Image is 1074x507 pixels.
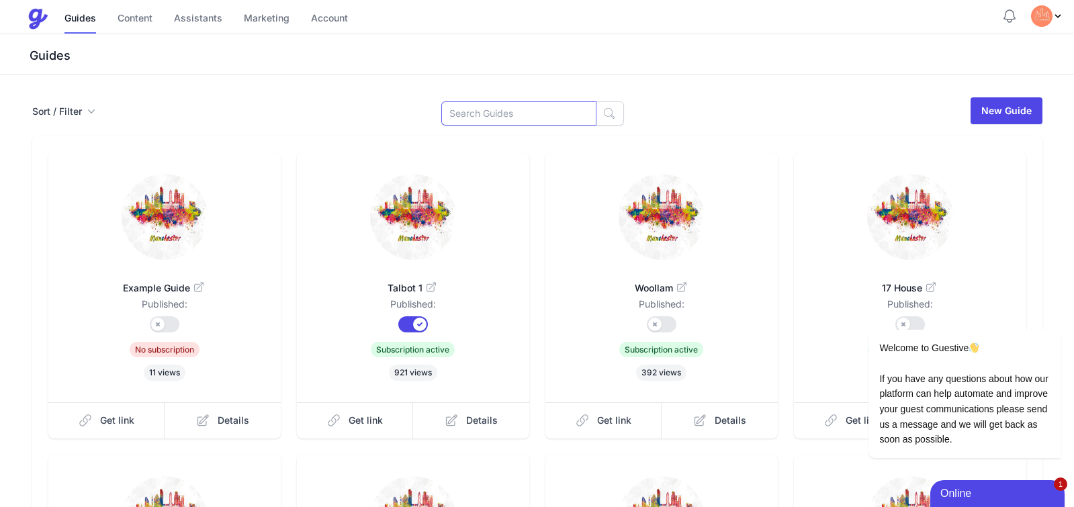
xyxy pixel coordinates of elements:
[815,265,1005,297] a: 17 House
[100,414,134,427] span: Get link
[70,281,259,295] span: Example Guide
[1031,5,1063,27] div: Profile Menu
[930,477,1067,507] iframe: chat widget
[70,297,259,316] dd: Published:
[130,342,199,357] span: No subscription
[118,5,152,34] a: Content
[1031,5,1053,27] img: tvqjz9fzoj60utvjazy95u1g55mu
[318,297,508,316] dd: Published:
[122,174,208,260] img: fwkqr36ulqg6ow1zfzm7d0cr5ptx
[389,365,437,381] span: 921 views
[567,265,756,297] a: Woollam
[349,414,383,427] span: Get link
[794,402,911,439] a: Get link
[1001,8,1018,24] button: Notifications
[619,342,703,357] span: Subscription active
[715,414,746,427] span: Details
[815,297,1005,316] dd: Published:
[64,5,96,34] a: Guides
[218,414,249,427] span: Details
[311,5,348,34] a: Account
[825,209,1067,473] iframe: chat widget
[144,365,185,381] span: 11 views
[174,5,222,34] a: Assistants
[32,105,95,118] button: Sort / Filter
[466,414,498,427] span: Details
[441,101,596,126] input: Search Guides
[48,402,165,439] a: Get link
[318,265,508,297] a: Talbot 1
[318,281,508,295] span: Talbot 1
[165,402,281,439] a: Details
[413,402,529,439] a: Details
[597,414,631,427] span: Get link
[815,281,1005,295] span: 17 House
[297,402,414,439] a: Get link
[636,365,686,381] span: 392 views
[244,5,289,34] a: Marketing
[370,174,456,260] img: r0s0bwl5ucmp358ul77ujuexgwlf
[545,402,662,439] a: Get link
[867,174,953,260] img: k881h6hyytj5vhp32o8vamoy60s6
[371,342,455,357] span: Subscription active
[567,281,756,295] span: Woollam
[27,8,48,30] img: Guestive Guides
[662,402,778,439] a: Details
[971,97,1042,124] a: New Guide
[567,297,756,316] dd: Published:
[619,174,705,260] img: a1hxe46dzoftda01jy5sum204mcu
[70,265,259,297] a: Example Guide
[27,48,1074,64] h3: Guides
